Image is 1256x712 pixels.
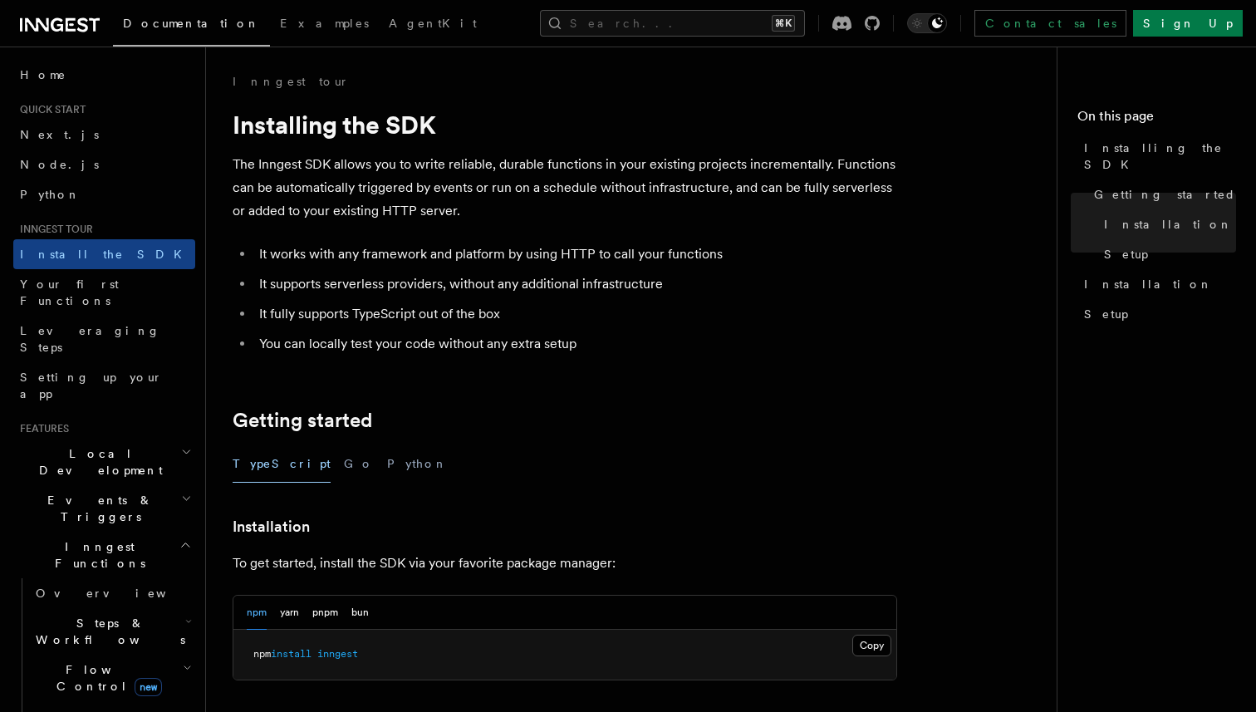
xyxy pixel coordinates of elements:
[13,362,195,409] a: Setting up your app
[389,17,477,30] span: AgentKit
[254,273,897,296] li: It supports serverless providers, without any additional infrastructure
[233,445,331,483] button: TypeScript
[233,552,897,575] p: To get started, install the SDK via your favorite package manager:
[36,587,207,600] span: Overview
[1077,269,1236,299] a: Installation
[254,332,897,356] li: You can locally test your code without any extra setup
[13,538,179,572] span: Inngest Functions
[772,15,795,32] kbd: ⌘K
[29,578,195,608] a: Overview
[852,635,891,656] button: Copy
[20,248,192,261] span: Install the SDK
[974,10,1126,37] a: Contact sales
[1104,246,1148,263] span: Setup
[1097,239,1236,269] a: Setup
[13,120,195,150] a: Next.js
[13,439,195,485] button: Local Development
[1104,216,1233,233] span: Installation
[1133,10,1243,37] a: Sign Up
[1087,179,1236,209] a: Getting started
[135,678,162,696] span: new
[13,492,181,525] span: Events & Triggers
[247,596,267,630] button: npm
[1084,276,1213,292] span: Installation
[123,17,260,30] span: Documentation
[351,596,369,630] button: bun
[233,409,372,432] a: Getting started
[379,5,487,45] a: AgentKit
[1084,140,1236,173] span: Installing the SDK
[13,532,195,578] button: Inngest Functions
[29,608,195,655] button: Steps & Workflows
[317,648,358,660] span: inngest
[13,150,195,179] a: Node.js
[20,188,81,201] span: Python
[29,655,195,701] button: Flow Controlnew
[1077,299,1236,329] a: Setup
[13,269,195,316] a: Your first Functions
[1094,186,1236,203] span: Getting started
[233,515,310,538] a: Installation
[280,596,299,630] button: yarn
[13,223,93,236] span: Inngest tour
[20,158,99,171] span: Node.js
[20,66,66,83] span: Home
[280,17,369,30] span: Examples
[312,596,338,630] button: pnpm
[13,60,195,90] a: Home
[233,110,897,140] h1: Installing the SDK
[271,648,312,660] span: install
[540,10,805,37] button: Search...⌘K
[387,445,448,483] button: Python
[20,324,160,354] span: Leveraging Steps
[113,5,270,47] a: Documentation
[1084,306,1128,322] span: Setup
[233,73,349,90] a: Inngest tour
[270,5,379,45] a: Examples
[13,445,181,479] span: Local Development
[20,277,119,307] span: Your first Functions
[13,179,195,209] a: Python
[13,422,69,435] span: Features
[13,316,195,362] a: Leveraging Steps
[253,648,271,660] span: npm
[20,128,99,141] span: Next.js
[20,371,163,400] span: Setting up your app
[13,103,86,116] span: Quick start
[13,239,195,269] a: Install the SDK
[907,13,947,33] button: Toggle dark mode
[29,615,185,648] span: Steps & Workflows
[254,302,897,326] li: It fully supports TypeScript out of the box
[13,485,195,532] button: Events & Triggers
[1097,209,1236,239] a: Installation
[233,153,897,223] p: The Inngest SDK allows you to write reliable, durable functions in your existing projects increme...
[254,243,897,266] li: It works with any framework and platform by using HTTP to call your functions
[1077,106,1236,133] h4: On this page
[1077,133,1236,179] a: Installing the SDK
[29,661,183,695] span: Flow Control
[344,445,374,483] button: Go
